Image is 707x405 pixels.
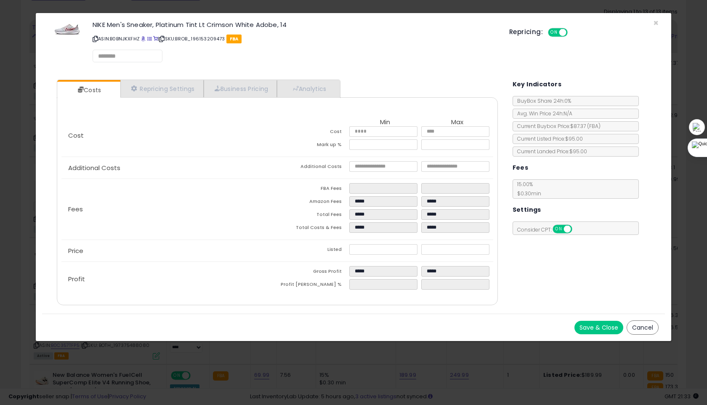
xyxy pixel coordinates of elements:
[277,222,349,235] td: Total Costs & Fees
[141,35,146,42] a: BuyBox page
[513,181,541,197] span: 15.00 %
[61,276,277,282] p: Profit
[421,119,493,126] th: Max
[574,321,623,334] button: Save & Close
[349,119,421,126] th: Min
[57,82,120,99] a: Costs
[513,226,583,233] span: Consider CPT:
[147,35,152,42] a: All offer listings
[513,163,529,173] h5: Fees
[513,110,572,117] span: Avg. Win Price 24h: N/A
[277,183,349,196] td: FBA Fees
[513,79,562,90] h5: Key Indicators
[513,135,583,142] span: Current Listed Price: $95.00
[513,123,601,130] span: Current Buybox Price:
[61,132,277,139] p: Cost
[627,320,659,335] button: Cancel
[277,209,349,222] td: Total Fees
[93,21,497,28] h3: NIKE Men's Sneaker, Platinum Tint Lt Crimson White Adobe, 14
[55,21,80,37] img: 31FQyzSZFPL._SL60_.jpg
[509,29,543,35] h5: Repricing:
[553,226,564,233] span: ON
[277,244,349,257] td: Listed
[277,196,349,209] td: Amazon Fees
[513,97,571,104] span: BuyBox Share 24h: 0%
[513,205,541,215] h5: Settings
[153,35,158,42] a: Your listing only
[61,206,277,213] p: Fees
[61,248,277,254] p: Price
[120,80,204,97] a: Repricing Settings
[277,126,349,139] td: Cost
[226,35,242,43] span: FBA
[549,29,559,36] span: ON
[571,226,584,233] span: OFF
[61,165,277,171] p: Additional Costs
[566,29,580,36] span: OFF
[513,148,587,155] span: Current Landed Price: $95.00
[277,139,349,152] td: Mark up %
[570,123,601,130] span: $87.37
[204,80,277,97] a: Business Pricing
[653,17,659,29] span: ×
[587,123,601,130] span: ( FBA )
[93,32,497,45] p: ASIN: B0BNJKXFHZ | SKU: BROB_196153209473
[277,279,349,292] td: Profit [PERSON_NAME] %
[513,190,541,197] span: $0.30 min
[277,161,349,174] td: Additional Costs
[277,80,339,97] a: Analytics
[277,266,349,279] td: Gross Profit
